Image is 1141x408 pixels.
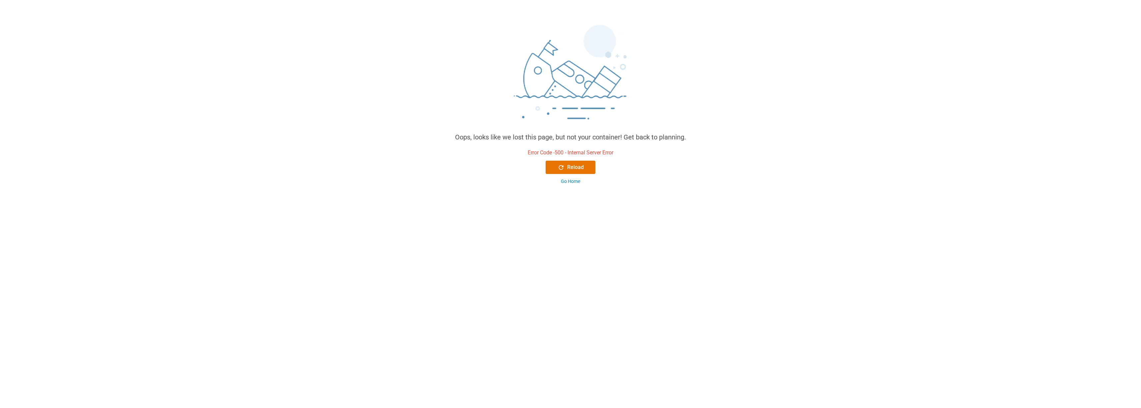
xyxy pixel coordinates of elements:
[561,178,580,185] div: Go Home
[455,132,686,142] div: Oops, looks like we lost this page, but not your container! Get back to planning.
[558,163,584,171] div: Reload
[546,178,595,185] button: Go Home
[528,149,613,157] div: Error Code - 500 - Internal Server Error
[471,22,670,132] img: sinking_ship.png
[546,161,595,174] button: Reload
